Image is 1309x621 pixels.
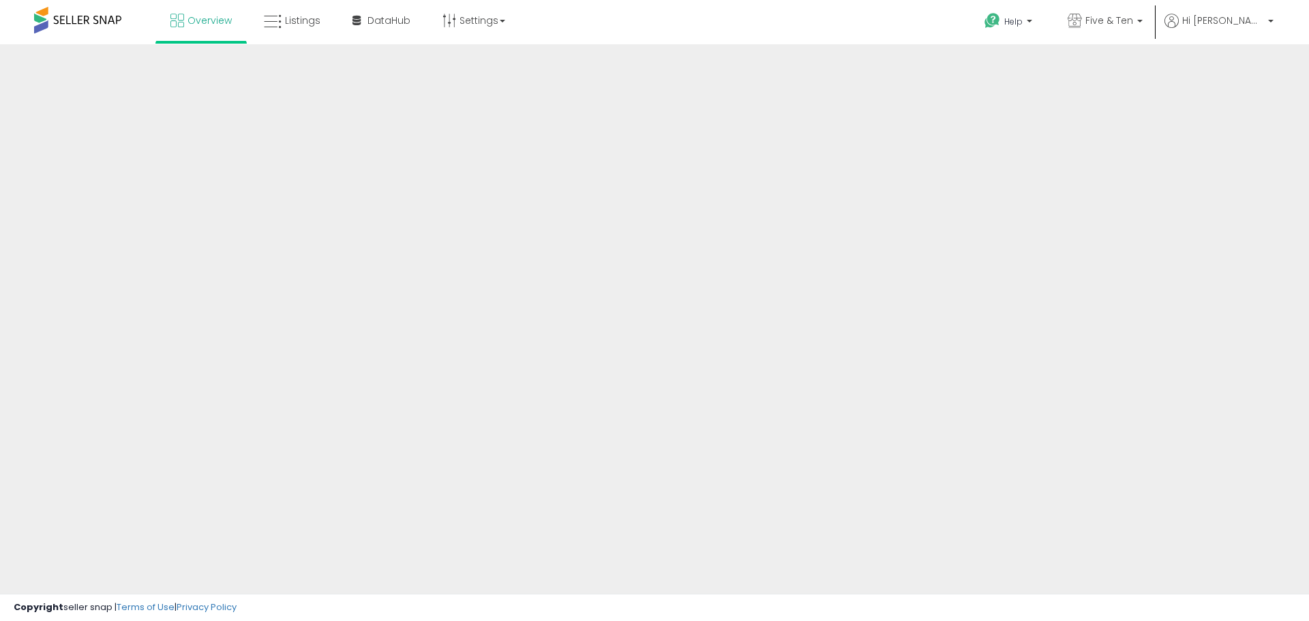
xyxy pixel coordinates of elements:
[14,601,237,614] div: seller snap | |
[14,601,63,614] strong: Copyright
[367,14,410,27] span: DataHub
[1085,14,1133,27] span: Five & Ten
[177,601,237,614] a: Privacy Policy
[1164,14,1274,44] a: Hi [PERSON_NAME]
[1182,14,1264,27] span: Hi [PERSON_NAME]
[285,14,320,27] span: Listings
[117,601,175,614] a: Terms of Use
[187,14,232,27] span: Overview
[984,12,1001,29] i: Get Help
[974,2,1046,44] a: Help
[1004,16,1023,27] span: Help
